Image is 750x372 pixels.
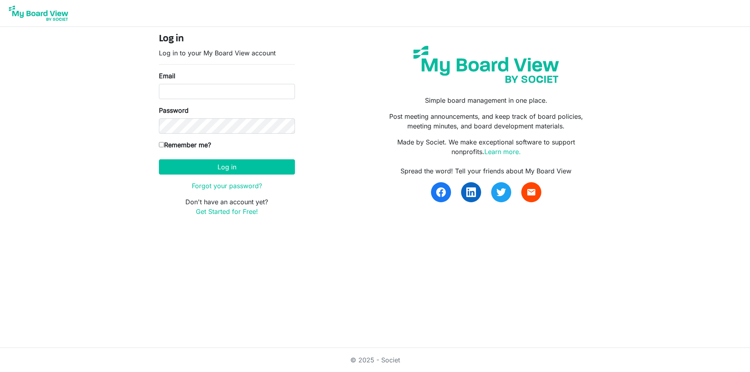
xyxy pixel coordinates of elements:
span: email [526,187,536,197]
p: Simple board management in one place. [381,96,591,105]
img: my-board-view-societ.svg [407,40,565,89]
img: linkedin.svg [466,187,476,197]
img: twitter.svg [496,187,506,197]
label: Remember me? [159,140,211,150]
p: Log in to your My Board View account [159,48,295,58]
a: Forgot your password? [192,182,262,190]
h4: Log in [159,33,295,45]
a: Learn more. [484,148,521,156]
a: Get Started for Free! [196,207,258,215]
p: Made by Societ. We make exceptional software to support nonprofits. [381,137,591,157]
a: email [521,182,541,202]
input: Remember me? [159,142,164,147]
p: Post meeting announcements, and keep track of board policies, meeting minutes, and board developm... [381,112,591,131]
div: Spread the word! Tell your friends about My Board View [381,166,591,176]
img: facebook.svg [436,187,446,197]
button: Log in [159,159,295,175]
p: Don't have an account yet? [159,197,295,216]
label: Password [159,106,189,115]
label: Email [159,71,175,81]
img: My Board View Logo [6,3,71,23]
a: © 2025 - Societ [350,356,400,364]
